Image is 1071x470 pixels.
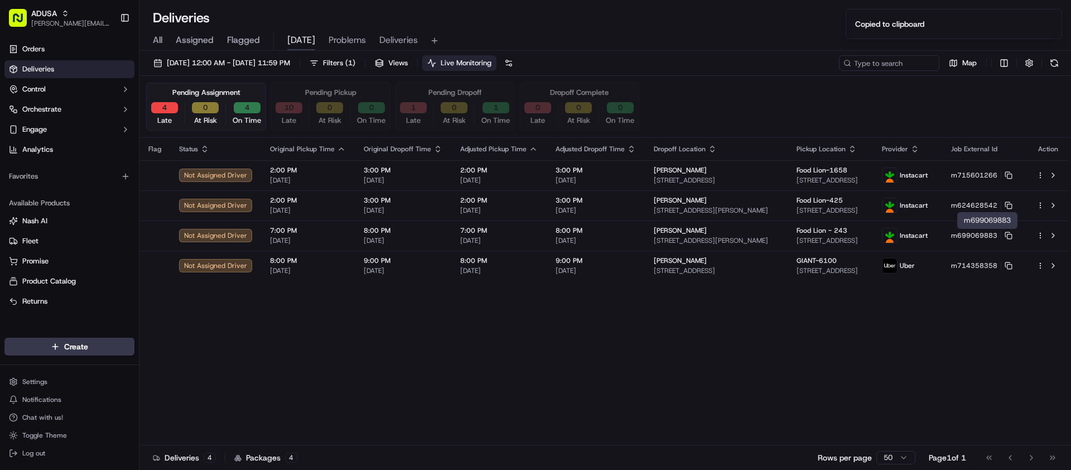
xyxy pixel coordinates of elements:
[556,176,636,185] span: [DATE]
[606,116,634,126] span: On Time
[270,145,335,154] span: Original Pickup Time
[4,392,134,407] button: Notifications
[797,176,864,185] span: [STREET_ADDRESS]
[105,162,179,173] span: API Documentation
[607,102,634,113] button: 0
[9,236,130,246] a: Fleet
[305,88,356,98] div: Pending Pickup
[329,33,366,47] span: Problems
[882,145,908,154] span: Provider
[882,258,897,273] img: profile_uber_ahold_partner.png
[654,206,779,215] span: [STREET_ADDRESS][PERSON_NAME]
[146,83,266,131] div: Pending Assignment4Late0At Risk4On Time
[94,163,103,172] div: 💻
[519,83,639,131] div: Dropoff Complete0Late0At Risk0On Time
[9,276,130,286] a: Product Catalog
[31,8,57,19] button: ADUSA
[22,395,61,404] span: Notifications
[234,102,260,113] button: 4
[951,231,1012,240] button: m699069883
[797,256,837,265] span: GIANT-6100
[151,102,178,113] button: 4
[364,266,442,275] span: [DATE]
[22,449,45,458] span: Log out
[364,256,442,265] span: 9:00 PM
[900,261,915,270] span: Uber
[227,33,260,47] span: Flagged
[9,216,130,226] a: Nash AI
[270,196,346,205] span: 2:00 PM
[11,45,203,63] p: Welcome 👋
[957,212,1017,229] div: m699069883
[172,88,240,98] div: Pending Assignment
[316,102,343,113] button: 0
[654,176,779,185] span: [STREET_ADDRESS]
[364,145,431,154] span: Original Dropoff Time
[204,453,216,463] div: 4
[79,189,135,198] a: Powered byPylon
[406,116,421,126] span: Late
[22,104,61,114] span: Orchestrate
[4,410,134,425] button: Chat with us!
[428,88,481,98] div: Pending Dropoff
[282,116,296,126] span: Late
[460,206,538,215] span: [DATE]
[4,60,134,78] a: Deliveries
[422,55,496,71] button: Live Monitoring
[460,176,538,185] span: [DATE]
[271,83,390,131] div: Pending Pickup10Late0At Risk0On Time
[567,116,590,126] span: At Risk
[22,377,47,386] span: Settings
[233,116,261,126] span: On Time
[22,162,85,173] span: Knowledge Base
[153,33,162,47] span: All
[900,231,928,240] span: Instacart
[797,206,864,215] span: [STREET_ADDRESS]
[4,194,134,212] div: Available Products
[11,107,31,127] img: 1736555255976-a54dd68f-1ca7-489b-9aae-adbdc363a1c4
[951,171,1012,180] button: m715601266
[38,118,141,127] div: We're available if you need us!
[929,452,966,463] div: Page 1 of 1
[276,102,302,113] button: 10
[270,226,346,235] span: 7:00 PM
[364,226,442,235] span: 8:00 PM
[370,55,413,71] button: Views
[364,166,442,175] span: 3:00 PM
[951,145,997,154] span: Job External Id
[270,236,346,245] span: [DATE]
[364,236,442,245] span: [DATE]
[270,176,346,185] span: [DATE]
[22,296,47,306] span: Returns
[4,121,134,138] button: Engage
[556,206,636,215] span: [DATE]
[364,196,442,205] span: 3:00 PM
[22,256,49,266] span: Promise
[818,452,872,463] p: Rows per page
[29,72,201,84] input: Got a question? Start typing here...
[7,157,90,178] a: 📗Knowledge Base
[323,58,355,68] span: Filters
[797,236,864,245] span: [STREET_ADDRESS]
[148,145,161,154] span: Flag
[797,145,846,154] span: Pickup Location
[4,252,134,270] button: Promise
[855,18,924,30] div: Copied to clipboard
[379,33,418,47] span: Deliveries
[951,261,1012,270] button: m714358358
[882,198,897,213] img: profile_instacart_ahold_partner.png
[22,236,38,246] span: Fleet
[797,226,847,235] span: Food Lion - 243
[148,55,295,71] button: [DATE] 12:00 AM - [DATE] 11:59 PM
[64,341,88,352] span: Create
[358,102,385,113] button: 0
[460,166,538,175] span: 2:00 PM
[190,110,203,123] button: Start new chat
[90,157,184,178] a: 💻API Documentation
[4,40,134,58] a: Orders
[900,201,928,210] span: Instacart
[524,102,551,113] button: 0
[460,196,538,205] span: 2:00 PM
[22,145,53,155] span: Analytics
[556,145,625,154] span: Adjusted Dropoff Time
